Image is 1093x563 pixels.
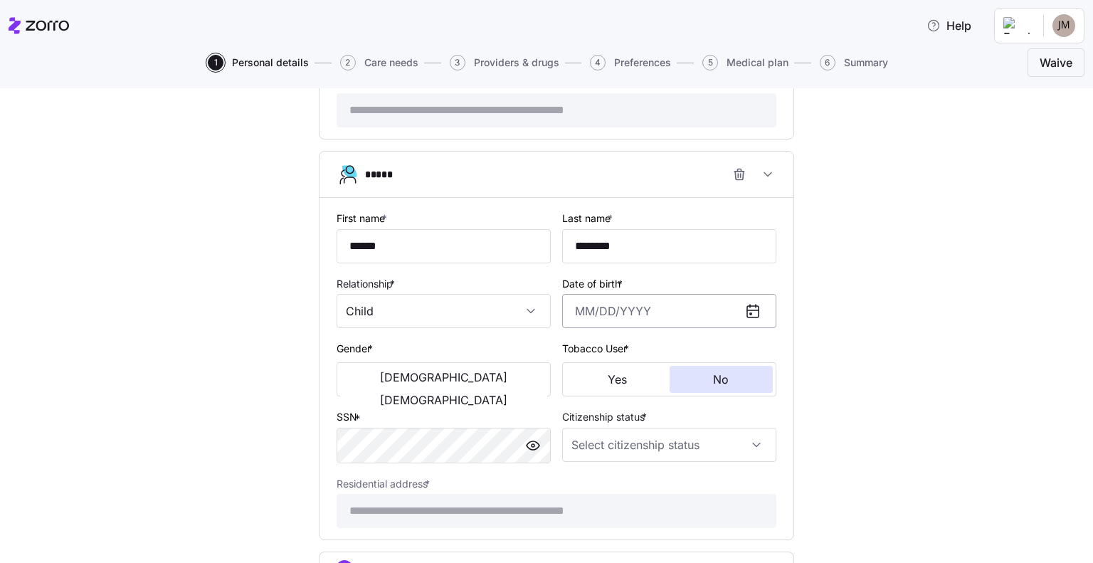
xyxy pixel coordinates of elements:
[1052,14,1075,37] img: 8d1235b626e14e680714e3e975e33bfe
[340,55,356,70] span: 2
[205,55,309,70] a: 1Personal details
[474,58,559,68] span: Providers & drugs
[337,476,433,492] label: Residential address
[1003,17,1032,34] img: Employer logo
[450,55,559,70] button: 3Providers & drugs
[450,55,465,70] span: 3
[562,294,776,328] input: MM/DD/YYYY
[614,58,671,68] span: Preferences
[590,55,671,70] button: 4Preferences
[1028,48,1084,77] button: Waive
[562,276,625,292] label: Date of birth
[915,11,983,40] button: Help
[562,428,776,462] input: Select citizenship status
[337,294,551,328] input: Select relationship
[702,55,788,70] button: 5Medical plan
[1040,54,1072,71] span: Waive
[337,276,398,292] label: Relationship
[337,341,376,357] label: Gender
[208,55,223,70] span: 1
[727,58,788,68] span: Medical plan
[590,55,606,70] span: 4
[380,372,507,383] span: [DEMOGRAPHIC_DATA]
[926,17,971,34] span: Help
[820,55,888,70] button: 6Summary
[562,409,650,425] label: Citizenship status
[380,394,507,406] span: [DEMOGRAPHIC_DATA]
[608,374,627,385] span: Yes
[340,55,418,70] button: 2Care needs
[337,211,390,226] label: First name
[337,409,364,425] label: SSN
[562,211,616,226] label: Last name
[844,58,888,68] span: Summary
[562,341,632,357] label: Tobacco User
[208,55,309,70] button: 1Personal details
[820,55,835,70] span: 6
[702,55,718,70] span: 5
[232,58,309,68] span: Personal details
[364,58,418,68] span: Care needs
[713,374,729,385] span: No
